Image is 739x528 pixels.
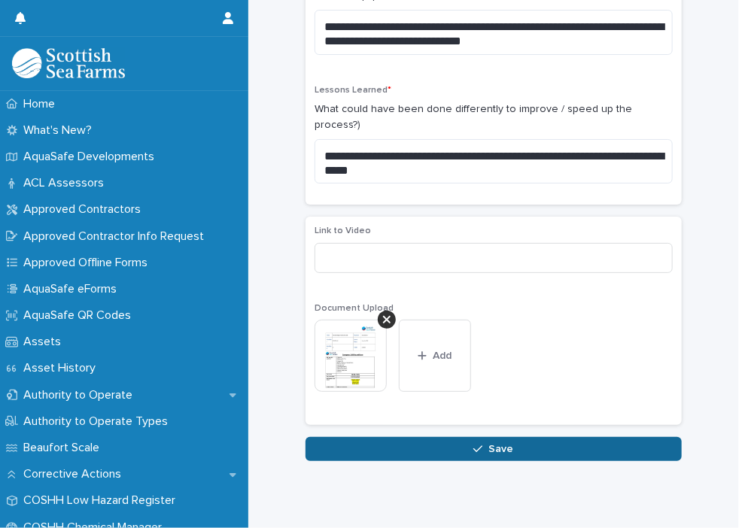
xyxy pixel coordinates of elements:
button: Save [306,437,682,461]
p: AquaSafe Developments [17,150,166,164]
p: Approved Contractor Info Request [17,229,216,244]
button: Add [399,320,471,392]
p: Beaufort Scale [17,441,111,455]
p: COSHH Low Hazard Register [17,493,187,508]
p: Approved Contractors [17,202,153,217]
p: AquaSafe QR Codes [17,308,143,323]
p: Approved Offline Forms [17,256,160,270]
p: AquaSafe eForms [17,282,129,296]
p: Corrective Actions [17,467,133,481]
p: Home [17,97,67,111]
span: Lessons Learned [315,86,391,95]
span: Document Upload [315,304,394,313]
span: Add [433,350,452,361]
span: Link to Video [315,226,371,235]
p: What's New? [17,123,104,138]
img: bPIBxiqnSb2ggTQWdOVV [12,48,125,78]
p: Asset History [17,361,108,375]
p: ACL Assessors [17,176,116,190]
p: Authority to Operate [17,388,144,402]
span: Save [489,444,514,454]
p: What could have been done differently to improve / speed up the process?) [315,102,673,133]
p: Assets [17,335,73,349]
p: Authority to Operate Types [17,414,180,429]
